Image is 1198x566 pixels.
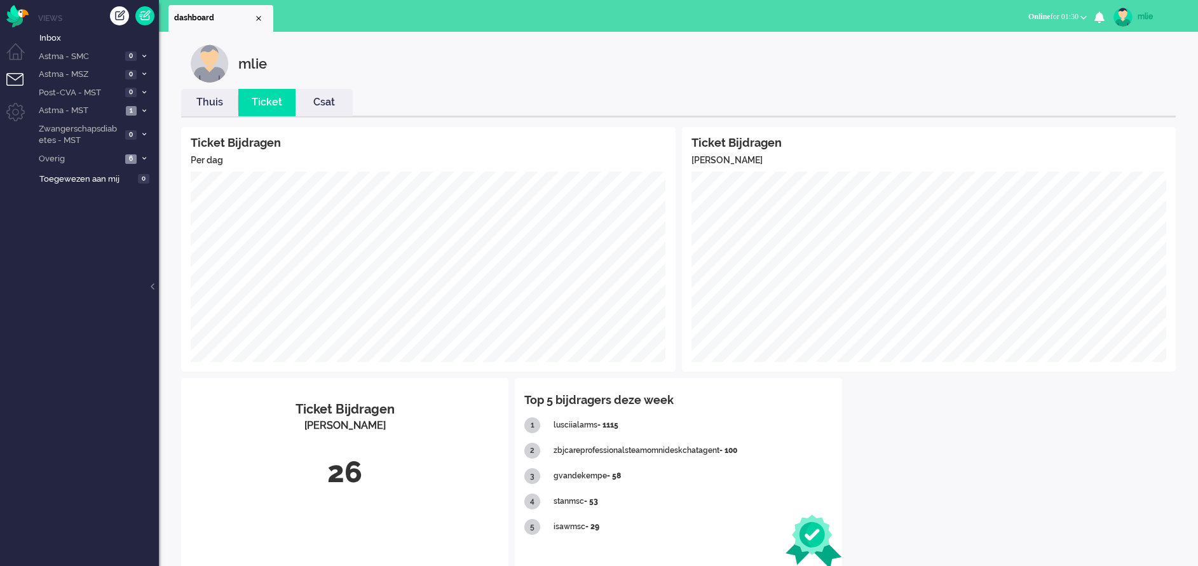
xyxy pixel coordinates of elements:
[1111,8,1185,27] a: mlie
[138,174,149,184] span: 0
[125,70,137,79] span: 0
[37,69,121,81] span: Astma - MSZ
[191,44,229,83] img: customer.svg
[554,515,833,540] div: isawmsc
[524,519,540,535] div: 5
[584,497,598,506] b: - 53
[296,89,353,116] li: Csat
[1028,12,1051,21] span: Online
[254,13,264,24] div: Close tab
[39,32,159,44] span: Inbox
[39,173,134,185] span: Toegewezen aan mij
[37,30,159,44] a: Inbox
[524,417,540,433] div: 1
[585,522,599,531] b: - 29
[181,89,238,116] li: Thuis
[691,156,1167,165] h5: [PERSON_NAME]
[607,471,621,480] b: - 58
[296,95,353,110] a: Csat
[524,443,540,459] div: 2
[691,137,1167,149] h4: Ticket Bijdragen
[181,95,238,110] a: Thuis
[174,13,254,24] span: dashboard
[37,51,121,63] span: Astma - SMC
[1021,4,1094,32] li: Onlinefor 01:30
[524,394,833,407] h4: Top 5 bijdragers deze week
[6,5,29,27] img: flow_omnibird.svg
[125,88,137,97] span: 0
[191,419,499,433] div: [PERSON_NAME]
[554,464,833,489] div: gvandekempe
[125,130,137,140] span: 0
[37,105,122,117] span: Astma - MST
[126,106,137,116] span: 1
[6,8,29,18] a: Omnidesk
[1113,8,1133,27] img: avatar
[37,172,159,185] a: Toegewezen aan mij 0
[6,103,35,131] li: Admin menu
[125,154,137,164] span: 6
[168,5,273,32] li: Dashboard
[135,6,154,25] a: Quick Ticket
[191,137,666,149] h4: Ticket Bijdragen
[37,87,121,99] span: Post-CVA - MST
[191,156,666,165] h5: Per dag
[1021,8,1094,26] button: Onlinefor 01:30
[238,89,296,116] li: Ticket
[125,51,137,61] span: 0
[719,446,737,455] b: - 100
[191,400,499,419] div: Ticket Bijdragen
[38,13,159,24] li: Views
[554,438,833,464] div: zbjcareprofessionalsteamomnideskchatagent
[6,43,35,72] li: Dashboard menu
[110,6,129,25] div: Creëer ticket
[1028,12,1079,21] span: for 01:30
[37,123,121,147] span: Zwangerschapsdiabetes - MST
[238,95,296,110] a: Ticket
[238,44,267,83] div: mlie
[191,452,499,494] div: 26
[597,421,618,429] b: - 1115
[37,153,121,165] span: Overig
[554,413,833,438] div: lusciialarms
[554,489,833,515] div: stanmsc
[524,468,540,484] div: 3
[524,494,540,509] div: 4
[1138,10,1185,23] div: mlie
[6,73,35,102] li: Tickets menu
